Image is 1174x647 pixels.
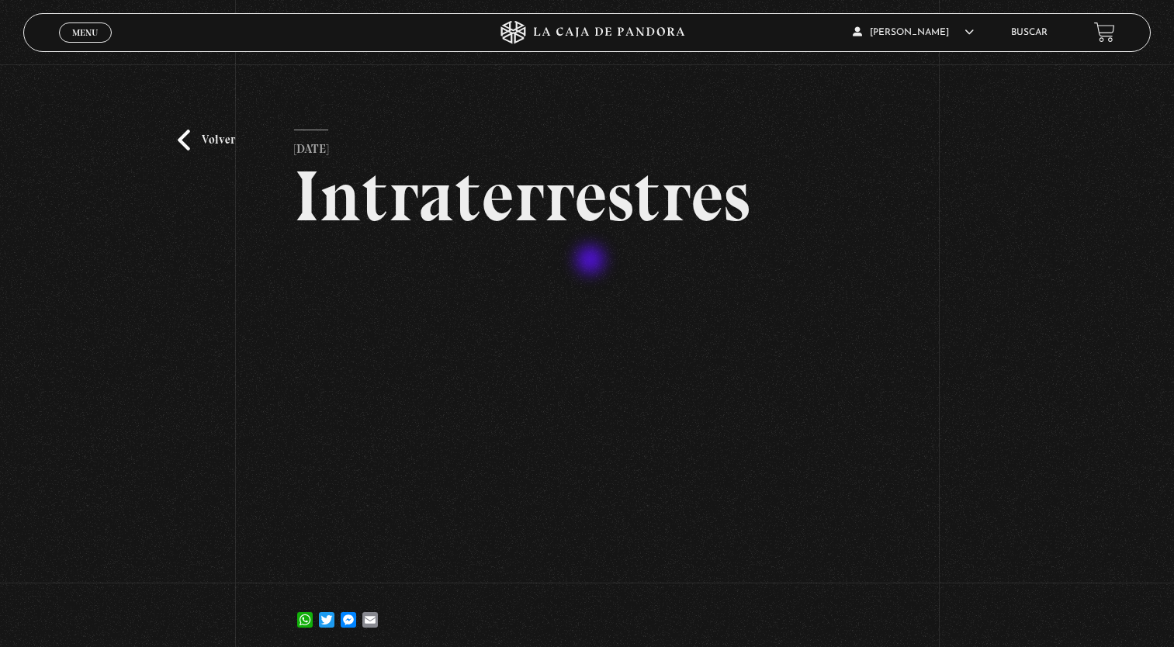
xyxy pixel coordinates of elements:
[316,597,338,628] a: Twitter
[67,40,103,51] span: Cerrar
[178,130,235,151] a: Volver
[853,28,974,37] span: [PERSON_NAME]
[294,597,316,628] a: WhatsApp
[294,161,880,232] h2: Intraterrestres
[359,597,381,628] a: Email
[294,130,328,161] p: [DATE]
[1011,28,1048,37] a: Buscar
[1094,22,1115,43] a: View your shopping cart
[338,597,359,628] a: Messenger
[72,28,98,37] span: Menu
